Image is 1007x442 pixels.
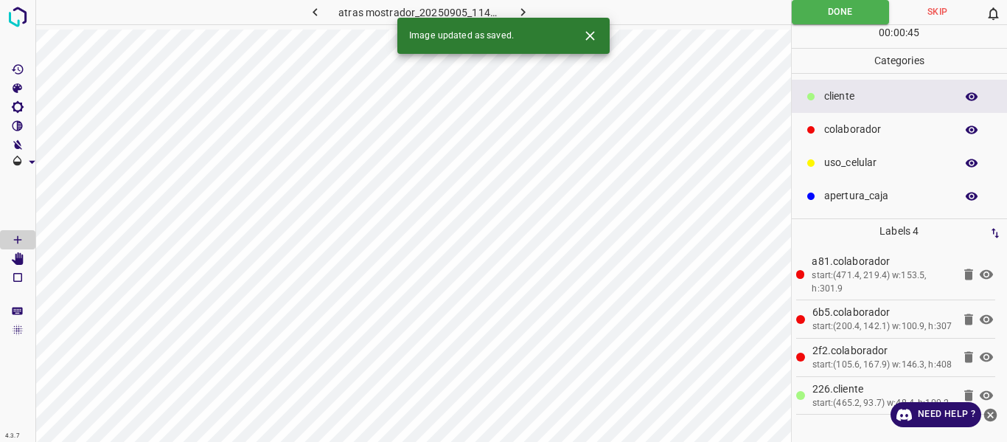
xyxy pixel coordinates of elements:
p: 2f2.colaborador [812,343,953,359]
div: start:(200.4, 142.1) w:100.9, h:307 [812,320,953,334]
p: 00 [879,25,891,41]
p: 00 [893,25,905,41]
span: Image updated as saved. [409,30,514,43]
h6: atras mostrador_20250905_114606_349217.jpg [338,4,499,24]
div: 4.3.7 [1,430,24,442]
a: Need Help ? [891,402,981,427]
div: start:(105.6, 167.9) w:146.3, h:408 [812,359,953,372]
img: logo [4,4,31,30]
p: cliente [824,89,948,104]
p: 226.cliente [812,381,953,397]
p: 45 [907,25,919,41]
p: Labels 4 [796,219,1003,244]
button: Close [576,22,604,49]
div: start:(465.2, 93.7) w:48.4, h:109.2 [812,397,953,410]
p: apertura_caja [824,188,948,204]
button: close-help [981,402,1000,427]
div: start:(471.4, 219.4) w:153.5, h:301.9 [812,269,952,295]
p: uso_celular [824,155,948,170]
div: : : [879,25,919,48]
p: a81.colaborador [812,254,952,269]
p: 6b5.colaborador [812,305,953,320]
p: colaborador [824,122,948,137]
